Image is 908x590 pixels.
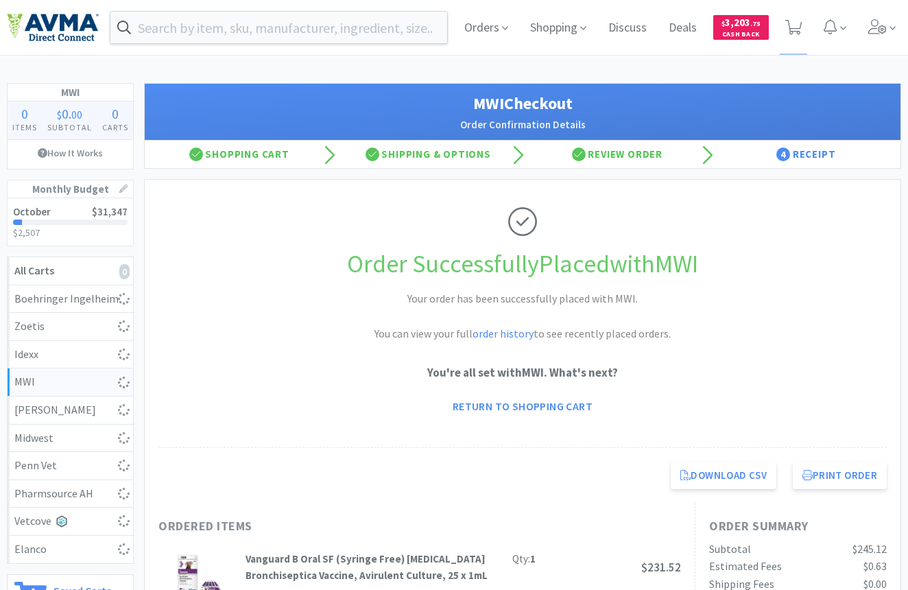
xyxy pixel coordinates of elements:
[512,551,536,567] div: Qty:
[8,452,133,480] a: Penn Vet
[14,457,126,475] div: Penn Vet
[14,401,126,419] div: [PERSON_NAME]
[14,485,126,503] div: Pharmsource AH
[13,226,40,239] span: $2,507
[14,263,54,277] strong: All Carts
[21,105,28,122] span: 0
[671,462,776,489] a: Download CSV
[14,290,126,308] div: Boehringer Ingelheim
[7,13,99,42] img: e4e33dab9f054f5782a47901c742baa9_102.png
[8,84,133,102] h1: MWI
[8,480,133,508] a: Pharmsource AH
[863,559,887,573] span: $0.63
[110,12,447,43] input: Search by item, sku, manufacturer, ingredient, size...
[158,117,887,133] h2: Order Confirmation Details
[317,290,728,343] h2: Your order has been successfully placed with MWI. You can view your full to see recently placed o...
[71,108,82,121] span: 00
[13,206,51,217] h2: October
[8,508,133,536] a: Vetcove
[62,105,69,122] span: 0
[709,558,782,576] div: Estimated Fees
[8,425,133,453] a: Midwest
[523,141,712,168] div: Review Order
[473,327,534,340] a: order history
[158,364,887,382] p: You're all set with MWI . What's next?
[641,560,681,575] span: $231.52
[530,552,536,565] strong: 1
[603,22,652,34] a: Discuss
[776,147,790,161] span: 4
[145,141,334,168] div: Shopping Cart
[158,91,887,117] h1: MWI Checkout
[8,397,133,425] a: [PERSON_NAME]
[712,141,901,168] div: Receipt
[8,121,43,134] h4: Items
[43,121,97,134] h4: Subtotal
[663,22,702,34] a: Deals
[8,257,133,285] a: All Carts0
[721,19,725,28] span: $
[8,140,133,166] a: How It Works
[8,285,133,314] a: Boehringer Ingelheim
[119,264,130,279] i: 0
[8,368,133,397] a: MWI
[246,552,488,582] strong: Vanguard B Oral SF (Syringe Free) [MEDICAL_DATA] Bronchiseptica Vaccine, Avirulent Culture, 25 x 1mL
[14,318,126,335] div: Zoetis
[92,205,128,218] span: $31,347
[14,541,126,558] div: Elanco
[793,462,887,489] button: Print Order
[14,512,126,530] div: Vetcove
[57,108,62,121] span: $
[721,31,761,40] span: Cash Back
[97,121,133,134] h4: Carts
[8,180,133,198] h1: Monthly Budget
[158,244,887,284] h1: Order Successfully Placed with MWI
[750,19,761,28] span: . 75
[709,517,887,536] h1: Order Summary
[713,9,769,46] a: $3,203.75Cash Back
[14,373,126,391] div: MWI
[709,541,751,558] div: Subtotal
[443,392,602,420] a: Return to Shopping Cart
[112,105,119,122] span: 0
[334,141,523,168] div: Shipping & Options
[14,429,126,447] div: Midwest
[8,313,133,341] a: Zoetis
[8,341,133,369] a: Idexx
[14,346,126,364] div: Idexx
[721,16,761,29] span: 3,203
[852,542,887,556] span: $245.12
[158,517,570,536] h1: Ordered Items
[43,107,97,121] div: .
[8,536,133,563] a: Elanco
[8,198,133,246] a: October$31,347$2,507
